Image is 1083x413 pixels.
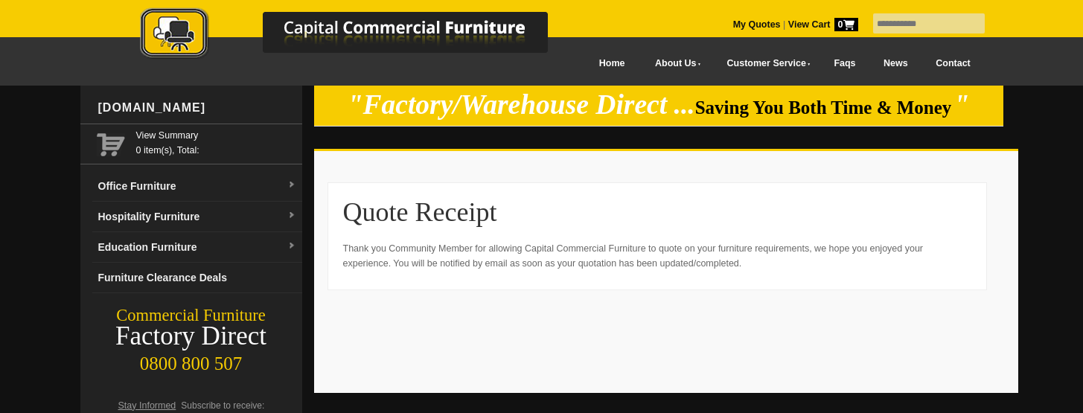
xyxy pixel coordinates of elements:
a: Hospitality Furnituredropdown [92,202,302,232]
img: dropdown [287,211,296,220]
span: 0 item(s), Total: [136,128,296,156]
a: Customer Service [710,47,820,80]
a: Office Furnituredropdown [92,171,302,202]
a: View Summary [136,128,296,143]
span: Stay Informed [118,400,176,411]
a: Contact [921,47,984,80]
a: Furniture Clearance Deals [92,263,302,293]
img: dropdown [287,181,296,190]
a: My Quotes [733,19,781,30]
em: " [954,89,970,120]
img: Capital Commercial Furniture Logo [99,7,620,62]
a: Education Furnituredropdown [92,232,302,263]
span: Subscribe to receive: [181,400,264,411]
span: Saving You Both Time & Money [695,97,952,118]
div: 0800 800 507 [80,346,302,374]
div: Commercial Furniture [80,305,302,326]
a: News [869,47,921,80]
span: 0 [834,18,858,31]
em: "Factory/Warehouse Direct ... [348,89,695,120]
strong: View Cart [788,19,858,30]
p: Thank you Community Member for allowing Capital Commercial Furniture to quote on your furniture r... [343,241,971,271]
div: Factory Direct [80,326,302,347]
img: dropdown [287,242,296,251]
a: View Cart0 [785,19,857,30]
div: [DOMAIN_NAME] [92,86,302,130]
a: Capital Commercial Furniture Logo [99,7,620,66]
h1: Quote Receipt [343,198,971,226]
a: Faqs [820,47,870,80]
a: About Us [639,47,710,80]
